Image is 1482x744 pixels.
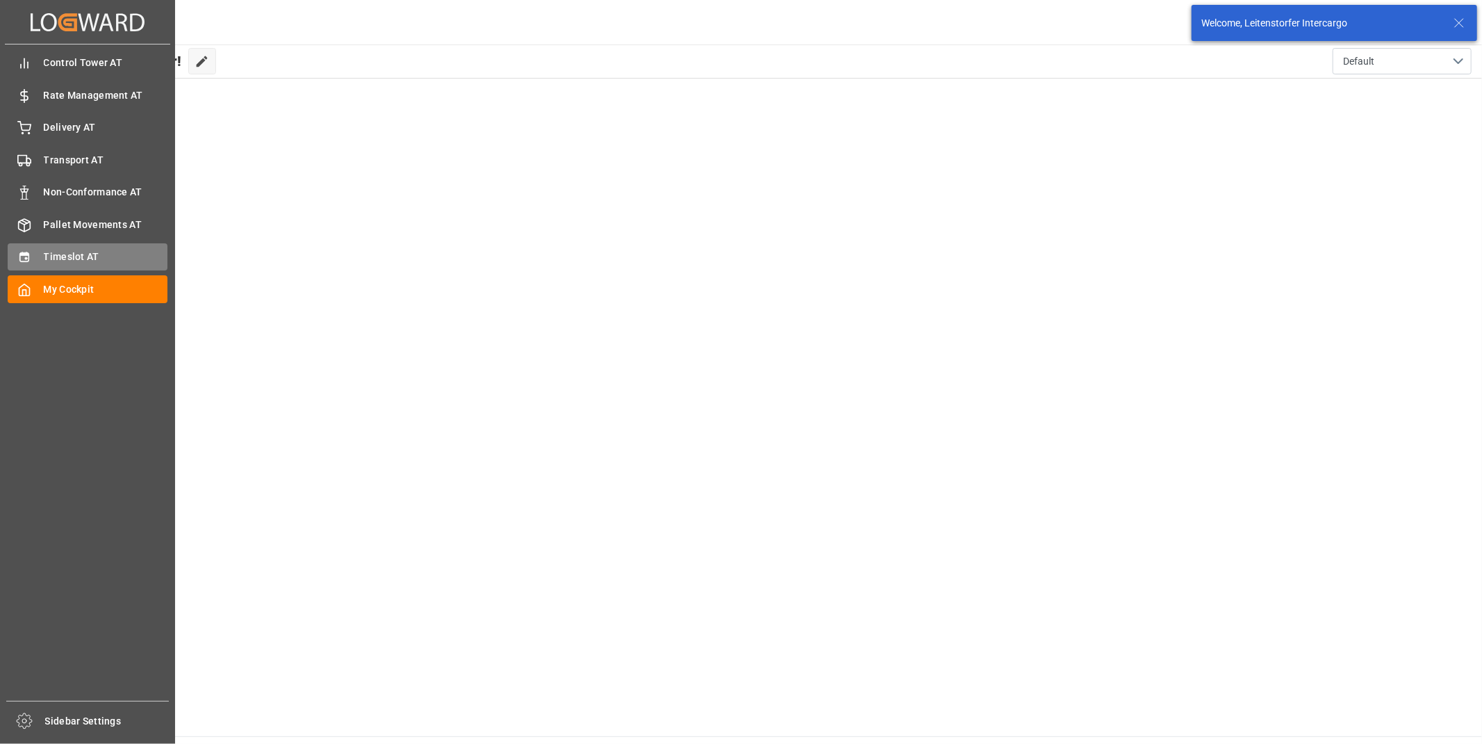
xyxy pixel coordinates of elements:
[44,185,168,200] span: Non-Conformance AT
[8,243,167,270] a: Timeslot AT
[44,282,168,297] span: My Cockpit
[8,211,167,238] a: Pallet Movements AT
[8,81,167,108] a: Rate Management AT
[8,179,167,206] a: Non-Conformance AT
[44,56,168,70] span: Control Tower AT
[44,153,168,168] span: Transport AT
[8,146,167,173] a: Transport AT
[8,114,167,141] a: Delivery AT
[44,250,168,264] span: Timeslot AT
[44,120,168,135] span: Delivery AT
[1343,54,1374,69] span: Default
[8,275,167,302] a: My Cockpit
[44,218,168,232] span: Pallet Movements AT
[1333,48,1472,74] button: open menu
[58,48,181,74] span: Hello Leitenstorfer!
[1201,16,1440,31] div: Welcome, Leitenstorfer Intercargo
[44,88,168,103] span: Rate Management AT
[45,714,170,729] span: Sidebar Settings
